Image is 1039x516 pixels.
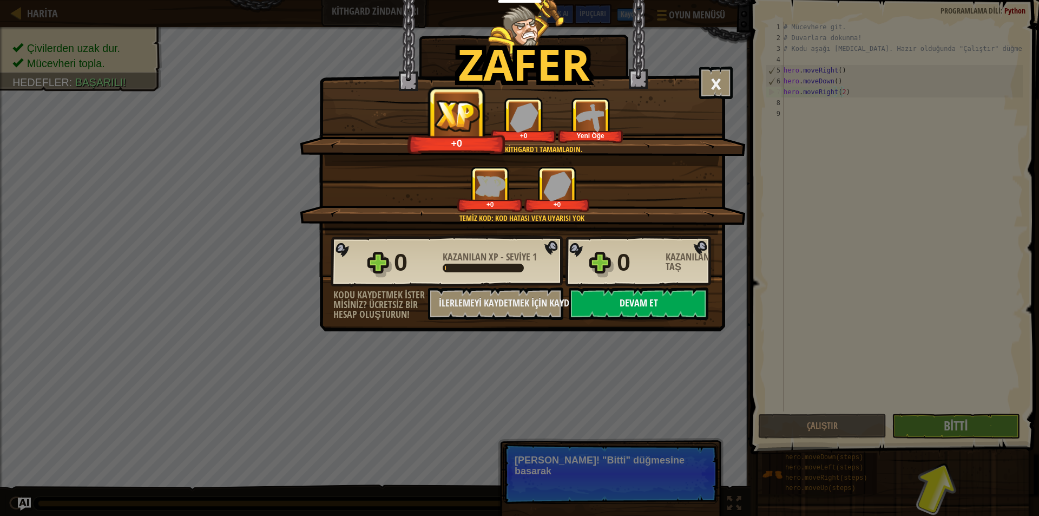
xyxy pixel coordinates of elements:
[493,132,554,140] div: +0
[443,250,501,264] span: Kazanılan XP
[435,100,480,132] img: Kazanılan XP
[428,288,563,320] button: İlerlemeyi Kaydetmek için Kaydolun
[411,137,503,149] div: +0
[351,213,693,224] div: Temiz kod: kod hatası veya uyarısı yok
[475,175,505,197] img: Kazanılan XP
[458,40,590,88] h1: Zafer
[666,252,714,272] div: Kazanılan Taş
[459,200,521,208] div: +0
[543,171,571,201] img: Kazanılan Taş
[351,144,693,155] div: Dungeans of Kithgard'ı tamamladın.
[617,245,659,280] div: 0
[510,102,538,132] img: Kazanılan Taş
[576,102,606,132] img: Yeni Öğe
[443,252,537,262] div: -
[504,250,532,264] span: Seviye
[560,132,621,140] div: Yeni Öğe
[333,290,428,319] div: Kodu kaydetmek ister misiniz? Ücretsiz bir hesap oluşturun!
[394,245,436,280] div: 0
[532,250,537,264] span: 1
[527,200,588,208] div: +0
[569,288,708,320] button: Devam et
[699,67,733,99] button: ×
